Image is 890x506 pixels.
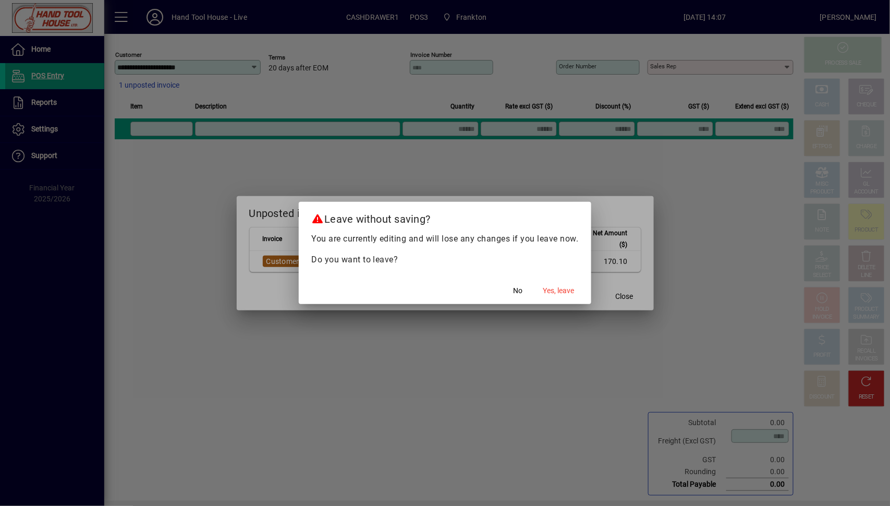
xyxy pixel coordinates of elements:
[299,202,591,232] h2: Leave without saving?
[539,281,579,300] button: Yes, leave
[311,254,579,266] p: Do you want to leave?
[514,285,523,296] span: No
[311,233,579,245] p: You are currently editing and will lose any changes if you leave now.
[502,281,535,300] button: No
[543,285,575,296] span: Yes, leave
